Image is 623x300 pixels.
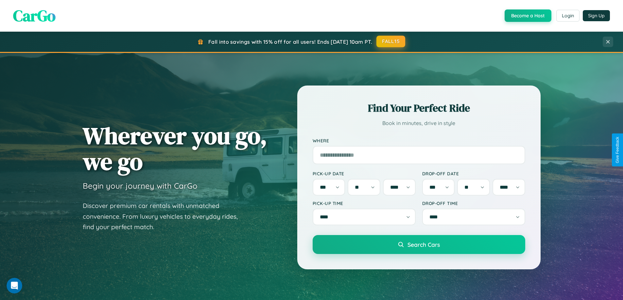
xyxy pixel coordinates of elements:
button: Search Cars [313,235,525,254]
span: CarGo [13,5,56,26]
h2: Find Your Perfect Ride [313,101,525,115]
button: Login [556,10,580,22]
button: FALL15 [376,36,405,47]
label: Pick-up Time [313,200,416,206]
h3: Begin your journey with CarGo [83,181,198,191]
p: Discover premium car rentals with unmatched convenience. From luxury vehicles to everyday rides, ... [83,200,246,232]
button: Become a Host [505,9,551,22]
h1: Wherever you go, we go [83,123,267,174]
label: Pick-up Date [313,171,416,176]
span: Search Cars [407,241,440,248]
p: Book in minutes, drive in style [313,118,525,128]
button: Sign Up [583,10,610,21]
label: Drop-off Time [422,200,525,206]
span: Fall into savings with 15% off for all users! Ends [DATE] 10am PT. [208,39,372,45]
iframe: Intercom live chat [7,278,22,293]
label: Drop-off Date [422,171,525,176]
label: Where [313,138,525,143]
div: Give Feedback [615,137,620,163]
